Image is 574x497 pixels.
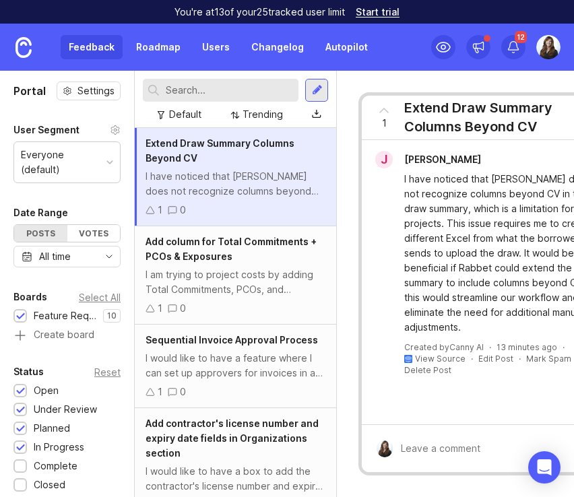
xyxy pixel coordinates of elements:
[166,83,293,98] input: Search...
[194,35,238,59] a: Users
[146,267,325,297] div: I am trying to project costs by adding Total Commitments, PCOs, and Exposures to get a comprehens...
[135,226,336,325] a: Add column for Total Commitments + PCOs & ExposuresI am trying to project costs by adding Total C...
[180,385,186,399] div: 0
[34,383,59,398] div: Open
[67,225,121,242] div: Votes
[497,341,557,353] a: 13 minutes ago
[158,385,162,399] div: 1
[146,137,294,164] span: Extend Draw Summary Columns Beyond CV
[94,368,121,376] div: Reset
[563,341,565,353] div: ·
[13,83,46,99] h1: Portal
[317,35,376,59] a: Autopilot
[34,440,84,455] div: In Progress
[107,310,117,321] p: 10
[158,301,162,316] div: 1
[79,294,121,301] div: Select All
[13,289,47,305] div: Boards
[146,169,325,199] div: I have noticed that [PERSON_NAME] does not recognize columns beyond CV in the draw summary, which...
[404,341,484,353] div: Created by Canny AI
[135,325,336,408] a: Sequential Invoice Approval ProcessI would like to have a feature where I can set up approvers fo...
[174,5,345,19] p: You're at 13 of your 25 tracked user limit
[34,421,70,436] div: Planned
[243,107,283,122] div: Trending
[382,116,387,131] span: 1
[404,154,481,165] span: [PERSON_NAME]
[77,84,115,98] span: Settings
[536,35,561,59] img: Candace Davis
[526,353,571,364] button: Mark Spam
[169,107,201,122] div: Default
[404,364,451,376] div: Delete Post
[146,236,317,262] span: Add column for Total Commitments + PCOs & Exposures
[13,364,44,380] div: Status
[489,341,491,353] div: ·
[180,301,186,316] div: 0
[13,330,121,342] a: Create board
[478,353,513,364] div: Edit Post
[375,151,393,168] div: J
[243,35,312,59] a: Changelog
[515,31,527,43] span: 12
[158,203,162,218] div: 1
[34,459,77,473] div: Complete
[34,308,96,323] div: Feature Requests
[146,351,325,380] div: I would like to have a feature where I can set up approvers for invoices in a sequential manner. ...
[528,451,561,484] div: Open Intercom Messenger
[135,128,336,226] a: Extend Draw Summary Columns Beyond CVI have noticed that [PERSON_NAME] does not recognize columns...
[471,353,473,364] div: ·
[57,81,121,100] button: Settings
[146,418,319,459] span: Add contractor's license number and expiry date fields in Organizations section
[356,7,400,17] a: Start trial
[15,37,32,58] img: Canny Home
[367,151,492,168] a: J[PERSON_NAME]
[34,477,65,492] div: Closed
[13,205,68,221] div: Date Range
[146,334,318,345] span: Sequential Invoice Approval Process
[146,464,325,494] div: I would like to have a box to add the contractor's license number and expiry date in the Organiza...
[180,203,186,218] div: 0
[98,251,120,262] svg: toggle icon
[415,354,466,364] a: View Source
[21,147,101,177] div: Everyone (default)
[404,355,412,363] img: intercom
[128,35,189,59] a: Roadmap
[34,402,97,417] div: Under Review
[519,353,521,364] div: ·
[39,249,71,264] div: All time
[14,225,67,242] div: Posts
[376,440,393,457] img: Candace Davis
[13,122,79,138] div: User Segment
